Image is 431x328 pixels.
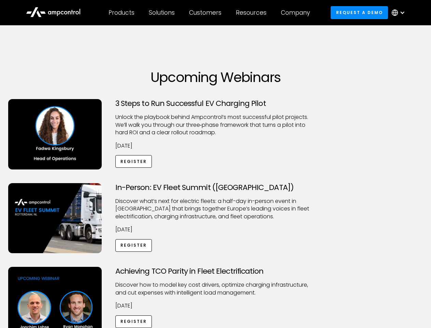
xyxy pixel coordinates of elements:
a: Register [115,315,152,328]
div: Products [109,9,134,16]
div: Resources [236,9,267,16]
p: Unlock the playbook behind Ampcontrol’s most successful pilot projects. We’ll walk you through ou... [115,113,316,136]
div: Solutions [149,9,175,16]
div: Company [281,9,310,16]
h3: 3 Steps to Run Successful EV Charging Pilot [115,99,316,108]
p: Discover how to model key cost drivers, optimize charging infrastructure, and cut expenses with i... [115,281,316,297]
p: [DATE] [115,302,316,310]
div: Customers [189,9,221,16]
h3: In-Person: EV Fleet Summit ([GEOGRAPHIC_DATA]) [115,183,316,192]
h3: Achieving TCO Parity in Fleet Electrification [115,267,316,276]
a: Register [115,155,152,168]
p: [DATE] [115,226,316,233]
a: Request a demo [331,6,388,19]
p: [DATE] [115,142,316,150]
p: ​Discover what’s next for electric fleets: a half-day in-person event in [GEOGRAPHIC_DATA] that b... [115,197,316,220]
a: Register [115,239,152,252]
h1: Upcoming Webinars [8,69,423,85]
